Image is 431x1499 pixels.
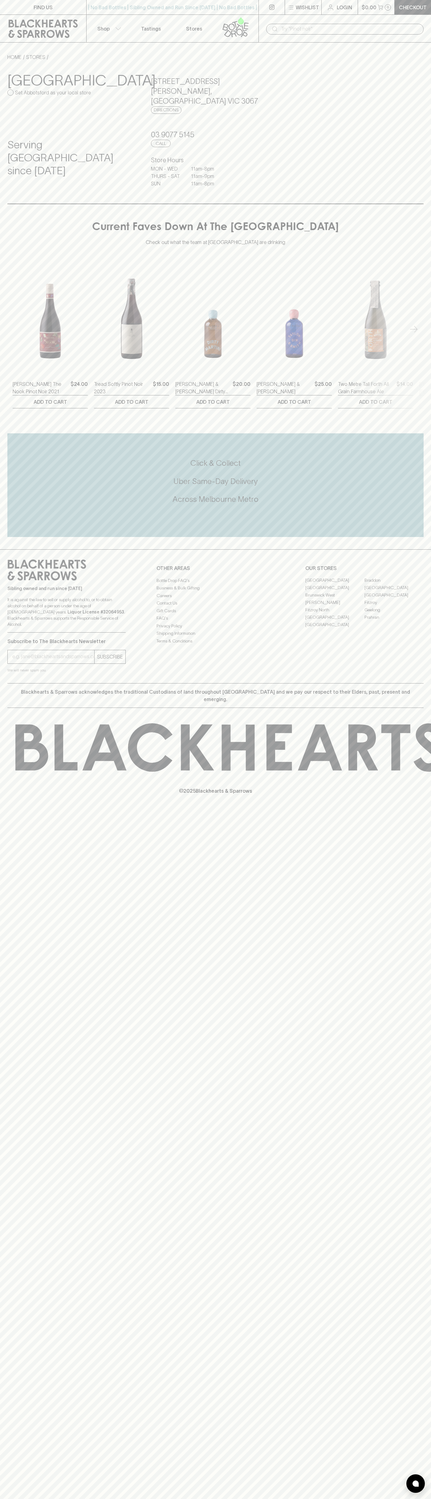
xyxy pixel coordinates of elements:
[157,607,275,614] a: Gift Cards
[257,395,332,408] button: ADD TO CART
[151,172,182,180] p: THURS - SAT
[278,398,311,406] p: ADD TO CART
[151,165,182,172] p: MON - WED
[12,652,94,662] input: e.g. jane@blackheartsandsparrows.com.au
[305,592,364,599] a: Brunswick West
[157,584,275,592] a: Business & Bulk Gifting
[157,600,275,607] a: Contact Us
[71,380,88,395] p: $24.00
[175,380,230,395] a: [PERSON_NAME] & [PERSON_NAME] Dirty Martini Cocktail
[157,622,275,630] a: Privacy Policy
[151,106,181,114] a: Directions
[233,380,250,395] p: $20.00
[305,621,364,629] a: [GEOGRAPHIC_DATA]
[94,380,150,395] a: Tread Softly Pinot Noir 2023
[362,4,376,11] p: $0.00
[13,380,68,395] a: [PERSON_NAME] The Nook Pinot Noir 2021
[95,650,125,663] button: SUBSCRIBE
[7,597,126,627] p: It is against the law to sell or supply alcohol to, or to obtain alcohol on behalf of a person un...
[364,606,424,614] a: Geelong
[305,577,364,584] a: [GEOGRAPHIC_DATA]
[157,615,275,622] a: FAQ's
[305,614,364,621] a: [GEOGRAPHIC_DATA]
[141,25,161,32] p: Tastings
[281,24,419,34] input: Try "Pinot noir"
[67,609,124,614] strong: Liquor License #32064953
[157,577,275,584] a: Bottle Drop FAQ's
[337,4,352,11] p: Login
[396,380,413,395] p: $14.00
[364,599,424,606] a: Fitzroy
[305,564,424,572] p: OUR STORES
[97,653,123,660] p: SUBSCRIBE
[7,494,424,504] h5: Across Melbourne Metro
[364,577,424,584] a: Braddon
[94,395,169,408] button: ADD TO CART
[151,130,280,140] h5: 03 9077 5145
[26,54,45,60] a: STORES
[191,180,222,187] p: 11am - 8pm
[296,4,319,11] p: Wishlist
[34,398,67,406] p: ADD TO CART
[364,584,424,592] a: [GEOGRAPHIC_DATA]
[257,263,332,371] img: Taylor & Smith Gin
[364,614,424,621] a: Prahran
[359,398,392,406] p: ADD TO CART
[191,165,222,172] p: 11am - 8pm
[115,398,148,406] p: ADD TO CART
[7,458,424,468] h5: Click & Collect
[7,476,424,486] h5: Uber Same-Day Delivery
[315,380,332,395] p: $25.00
[364,592,424,599] a: [GEOGRAPHIC_DATA]
[305,584,364,592] a: [GEOGRAPHIC_DATA]
[191,172,222,180] p: 11am - 9pm
[13,263,88,371] img: Buller The Nook Pinot Noir 2021
[157,630,275,637] a: Shipping Information
[157,564,275,572] p: OTHER AREAS
[151,155,280,165] h6: Store Hours
[387,6,389,9] p: 0
[157,592,275,599] a: Careers
[305,599,364,606] a: [PERSON_NAME]
[34,4,53,11] p: FIND US
[151,180,182,187] p: SUN
[175,395,250,408] button: ADD TO CART
[87,15,130,42] button: Shop
[94,263,169,371] img: Tread Softly Pinot Noir 2023
[186,25,202,32] p: Stores
[12,688,419,703] p: Blackhearts & Sparrows acknowledges the traditional Custodians of land throughout [GEOGRAPHIC_DAT...
[7,638,126,645] p: Subscribe to The Blackhearts Newsletter
[151,140,171,147] a: Call
[13,395,88,408] button: ADD TO CART
[157,637,275,645] a: Terms & Conditions
[146,234,285,246] p: Check out what the team at [GEOGRAPHIC_DATA] are drinking
[338,380,394,395] a: Two Metre Tall Forth All Grain Farmhouse Ale
[305,606,364,614] a: Fitzroy North
[338,263,413,371] img: Two Metre Tall Forth All Grain Farmhouse Ale
[173,15,216,42] a: Stores
[399,4,427,11] p: Checkout
[129,15,173,42] a: Tastings
[7,54,22,60] a: HOME
[196,398,230,406] p: ADD TO CART
[92,221,339,234] h4: Current Faves Down At The [GEOGRAPHIC_DATA]
[175,263,250,371] img: Taylor & Smith Dirty Martini Cocktail
[153,380,169,395] p: $15.00
[413,1480,419,1487] img: bubble-icon
[338,395,413,408] button: ADD TO CART
[7,433,424,537] div: Call to action block
[257,380,312,395] a: [PERSON_NAME] & [PERSON_NAME]
[97,25,110,32] p: Shop
[15,89,91,96] p: Set Abbotsford as your local store
[7,667,126,673] p: We will never spam you
[7,585,126,592] p: Sibling owned and run since [DATE]
[7,72,136,89] h3: [GEOGRAPHIC_DATA]
[7,138,136,177] h4: Serving [GEOGRAPHIC_DATA] since [DATE]
[151,76,280,106] h5: [STREET_ADDRESS][PERSON_NAME] , [GEOGRAPHIC_DATA] VIC 3067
